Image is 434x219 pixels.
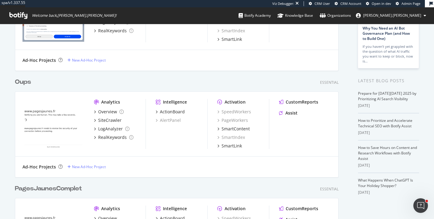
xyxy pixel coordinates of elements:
a: RealKeywords [94,28,133,34]
div: LogAnalyzer [98,126,123,132]
div: CustomReports [286,99,318,105]
a: New Ad-Hoc Project [67,58,106,63]
a: CRM Account [335,1,361,6]
span: CRM User [315,1,330,6]
a: How to Save Hours on Content and Research Workflows with Botify Assist [358,145,417,161]
span: Admin Page [401,1,420,6]
div: Ad-Hoc Projects [22,164,56,170]
div: New Ad-Hoc Project [72,58,106,63]
a: CRM User [309,1,330,6]
div: CustomReports [286,206,318,212]
div: Latest Blog Posts [358,77,419,84]
a: How to Prioritize and Accelerate Technical SEO with Botify Assist [358,118,412,129]
div: Botify Academy [239,12,271,19]
div: New Ad-Hoc Project [72,164,106,169]
a: SmartIndex [217,134,245,140]
div: Activation [225,99,246,105]
div: Overview [98,109,117,115]
div: Analytics [101,99,120,105]
a: LogAnalyzer [94,126,129,132]
div: Analytics [101,206,120,212]
a: SmartLink [217,143,242,149]
a: SmartIndex [217,28,245,34]
a: AlertPanel [156,117,181,123]
div: Essential [320,186,339,192]
a: ActionBoard [156,109,185,115]
div: [DATE] [358,103,419,108]
div: Essential [320,80,339,85]
a: SmartContent [217,126,250,132]
div: RealKeywords [98,28,127,34]
div: SmartLink [222,36,242,42]
a: PageWorkers [217,117,248,123]
iframe: Intercom live chat [413,198,428,213]
a: Knowledge Base [277,7,313,24]
a: PagesJaunesComplet [15,184,84,193]
a: Overview [94,109,124,115]
div: Activation [225,206,246,212]
a: SmartLink [217,36,242,42]
div: ActionBoard [160,109,185,115]
div: PagesJaunesComplet [15,184,82,193]
div: SmartContent [222,126,250,132]
div: SiteCrawler [98,117,122,123]
div: Organizations [320,12,351,19]
div: Viz Debugger: [272,1,294,6]
div: Ad-Hoc Projects [22,57,56,63]
div: RealKeywords [98,134,127,140]
div: Assist [285,110,298,116]
div: [DATE] [358,190,419,195]
div: Intelligence [163,206,187,212]
a: RealKeywords [94,134,133,140]
a: Organizations [320,7,351,24]
a: Botify Academy [239,7,271,24]
a: Assist [279,110,298,116]
div: [DATE] [358,163,419,168]
div: Intelligence [163,99,187,105]
a: Open in dev [366,1,391,6]
img: www.pagesjaunes.fr/oups [22,99,84,148]
a: SpeedWorkers [217,109,251,115]
a: New Ad-Hoc Project [67,164,106,169]
div: Knowledge Base [277,12,313,19]
a: SiteCrawler [94,117,122,123]
a: What Happens When ChatGPT Is Your Holiday Shopper? [358,178,413,188]
a: Oups [15,78,33,87]
span: Welcome back, [PERSON_NAME].[PERSON_NAME] ! [32,13,116,18]
div: SmartLink [222,143,242,149]
div: Oups [15,78,31,87]
span: emma.destexhe [363,13,421,18]
a: CustomReports [279,99,318,105]
span: Open in dev [372,1,391,6]
span: CRM Account [340,1,361,6]
a: Prepare for [DATE][DATE] 2025 by Prioritizing AI Search Visibility [358,91,416,101]
button: [PERSON_NAME].[PERSON_NAME] [351,11,431,20]
a: CustomReports [279,206,318,212]
div: If you haven’t yet grappled with the question of what AI traffic you want to keep or block, now is… [363,44,414,64]
div: [DATE] [358,130,419,136]
a: Admin Page [396,1,420,6]
a: Why You Need an AI Bot Governance Plan (and How to Build One) [363,26,410,41]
